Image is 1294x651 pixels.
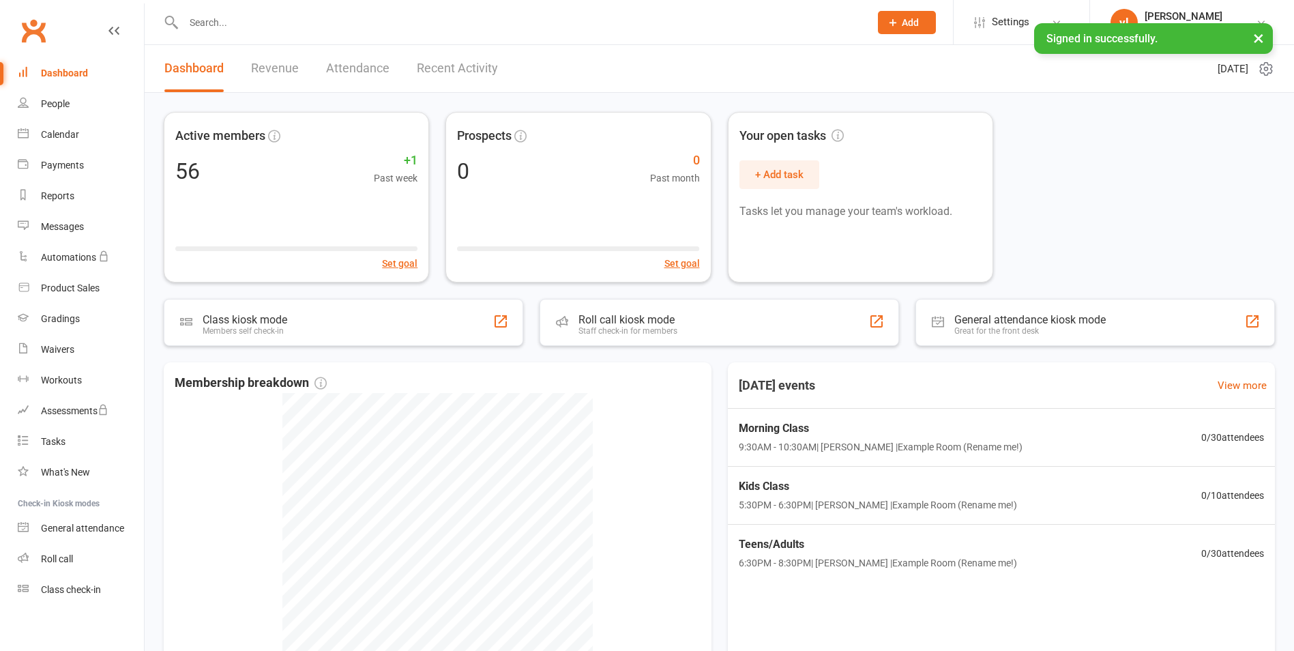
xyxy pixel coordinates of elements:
div: Workouts [41,375,82,386]
a: Workouts [18,365,144,396]
a: Calendar [18,119,144,150]
a: People [18,89,144,119]
div: Messages [41,221,84,232]
span: Morning Class [739,420,1023,437]
a: Messages [18,212,144,242]
span: 0 / 30 attendees [1201,546,1264,561]
input: Search... [179,13,860,32]
div: Tasks [41,436,65,447]
div: Roll call kiosk mode [578,313,677,326]
a: Tasks [18,426,144,457]
div: Staff check-in for members [578,326,677,336]
span: Your open tasks [739,126,844,146]
button: Set goal [664,256,700,271]
a: General attendance kiosk mode [18,513,144,544]
span: +1 [374,151,417,171]
button: + Add task [739,160,819,189]
div: Waivers [41,344,74,355]
span: Add [902,17,919,28]
a: Product Sales [18,273,144,304]
div: Payments [41,160,84,171]
span: 6:30PM - 8:30PM | [PERSON_NAME] | Example Room (Rename me!) [739,556,1017,571]
span: Active members [175,126,265,146]
div: [PERSON_NAME] [1145,10,1256,23]
div: Automations [41,252,96,263]
div: Calendar [41,129,79,140]
span: Past month [650,171,700,186]
span: 5:30PM - 6:30PM | [PERSON_NAME] | Example Room (Rename me!) [739,497,1017,512]
a: Recent Activity [417,45,498,92]
div: 56 [175,160,200,182]
div: People [41,98,70,109]
a: Gradings [18,304,144,334]
div: Assessments [41,405,108,416]
a: Payments [18,150,144,181]
div: Gradings [41,313,80,324]
div: Members self check-in [203,326,287,336]
span: 0 / 10 attendees [1201,488,1264,503]
span: Teens/Adults [739,536,1017,553]
a: Clubworx [16,14,50,48]
div: Roll call [41,553,73,564]
div: Dashboard [41,68,88,78]
div: Great for the front desk [954,326,1106,336]
a: Assessments [18,396,144,426]
a: Dashboard [18,58,144,89]
span: Past week [374,171,417,186]
span: Prospects [457,126,512,146]
div: General attendance [41,523,124,534]
div: Reports [41,190,74,201]
button: × [1246,23,1271,53]
a: Automations [18,242,144,273]
a: View more [1218,377,1267,394]
a: Waivers [18,334,144,365]
div: General attendance kiosk mode [954,313,1106,326]
div: 0 [457,160,469,182]
span: Signed in successfully. [1046,32,1158,45]
a: Dashboard [164,45,224,92]
div: vl [1111,9,1138,36]
span: Kids Class [739,478,1017,495]
span: 0 / 30 attendees [1201,430,1264,445]
span: 9:30AM - 10:30AM | [PERSON_NAME] | Example Room (Rename me!) [739,439,1023,454]
div: greater western muay thai [1145,23,1256,35]
a: Reports [18,181,144,212]
div: Class kiosk mode [203,313,287,326]
a: What's New [18,457,144,488]
a: Attendance [326,45,389,92]
span: 0 [650,151,700,171]
h3: [DATE] events [728,373,826,398]
span: Membership breakdown [175,373,327,393]
span: Settings [992,7,1029,38]
span: [DATE] [1218,61,1248,77]
div: Class check-in [41,584,101,595]
a: Roll call [18,544,144,575]
button: Set goal [382,256,417,271]
button: Add [878,11,936,34]
a: Class kiosk mode [18,575,144,605]
a: Revenue [251,45,299,92]
div: What's New [41,467,90,478]
p: Tasks let you manage your team's workload. [739,203,982,220]
div: Product Sales [41,283,100,293]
